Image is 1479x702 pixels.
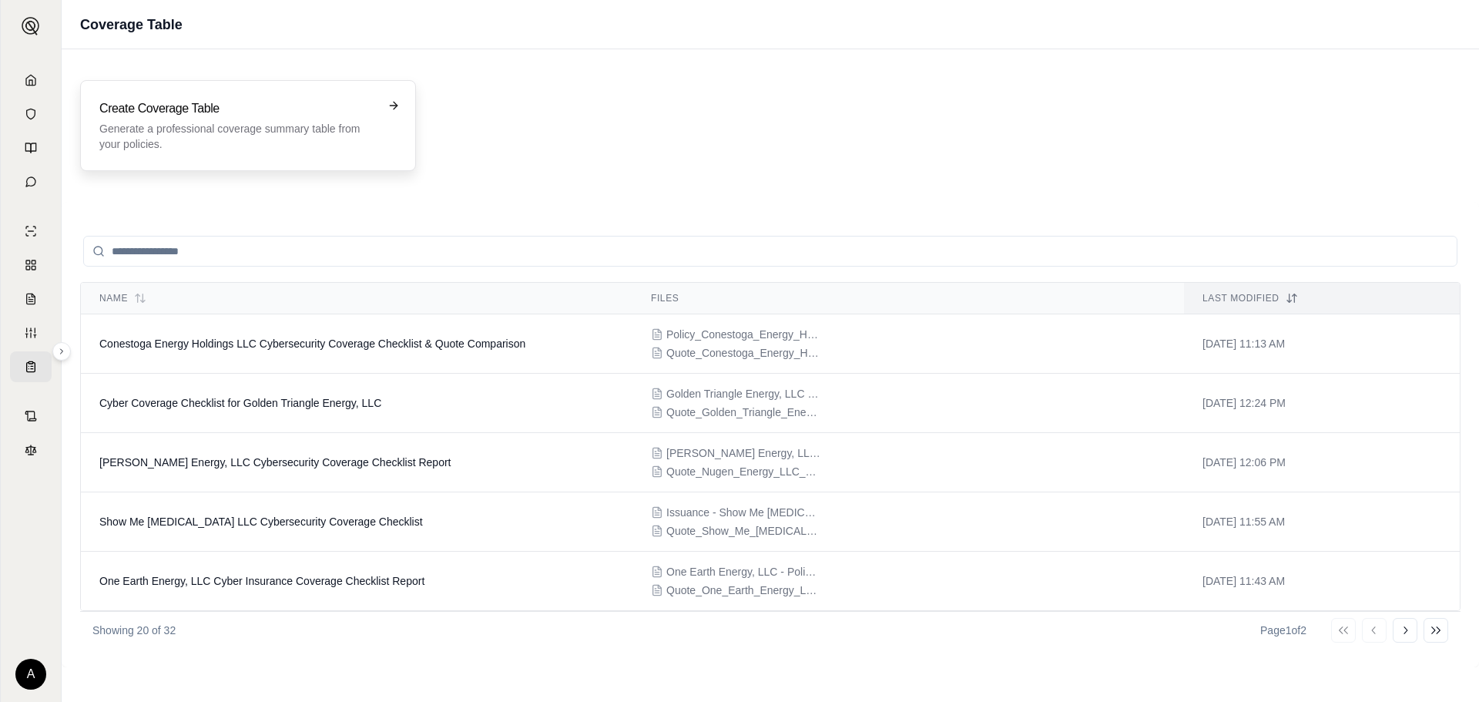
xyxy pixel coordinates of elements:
span: Show Me Ethanol LLC Cybersecurity Coverage Checklist [99,516,423,528]
span: Issuance - Show Me Ethanol, LLC.pdf [666,505,820,520]
td: [DATE] 12:06 PM [1184,433,1460,492]
div: A [15,659,46,690]
span: One Earth Energy, LLC - Policy.pdf [666,564,820,579]
span: Nugen Energy, LLC - Policy.pdf [666,445,820,461]
span: Quote_Golden_Triangle_Energy_LLC_2025_09_18_1954.pdf [666,405,820,420]
td: [DATE] 11:13 AM [1184,314,1460,374]
button: Expand sidebar [52,342,71,361]
a: Prompt Library [10,133,52,163]
span: Quote_Nugen_Energy_LLC_2025_09_18_2025.pdf [666,464,820,479]
span: Quote_One_Earth_Energy_LLC_2025_09_18_2028.pdf [666,583,820,598]
span: Quote_Conestoga_Energy_Holdings_LLC_2025_09_18_1851.pdf [666,345,820,361]
span: Cyber Coverage Checklist for Golden Triangle Energy, LLC [99,397,381,409]
th: Files [632,283,1184,314]
span: Policy_Conestoga_Energy_Holdings_LLC_2024_11_15_1138.pdf [666,327,820,342]
a: Documents Vault [10,99,52,129]
h3: Create Coverage Table [99,99,375,118]
td: [DATE] 12:24 PM [1184,374,1460,433]
h1: Coverage Table [80,14,183,35]
button: Expand sidebar [15,11,46,42]
div: Page 1 of 2 [1260,623,1306,638]
a: Contract Analysis [10,401,52,432]
p: Generate a professional coverage summary table from your policies. [99,121,375,152]
div: Name [99,292,614,304]
td: [DATE] 11:55 AM [1184,492,1460,552]
a: Policy Comparisons [10,250,52,280]
a: Chat [10,166,52,197]
p: Showing 20 of 32 [92,623,176,638]
img: Expand sidebar [22,17,40,35]
a: Custom Report [10,317,52,348]
a: Home [10,65,52,96]
a: Single Policy [10,216,52,247]
span: Golden Triangle Energy, LLC - Resilience Policy.pdf [666,386,820,401]
a: Claim Coverage [10,284,52,314]
a: Coverage Table [10,351,52,382]
a: Legal Search Engine [10,435,52,465]
span: One Earth Energy, LLC Cyber Insurance Coverage Checklist Report [99,575,424,587]
span: Conestoga Energy Holdings LLC Cybersecurity Coverage Checklist & Quote Comparison [99,338,525,350]
td: [DATE] 11:43 AM [1184,552,1460,611]
span: Quote_Show_Me_Ethanol_LLC_2025_09_18_2041.pdf [666,523,820,539]
div: Last modified [1202,292,1441,304]
span: Nugen Energy, LLC Cybersecurity Coverage Checklist Report [99,456,451,469]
